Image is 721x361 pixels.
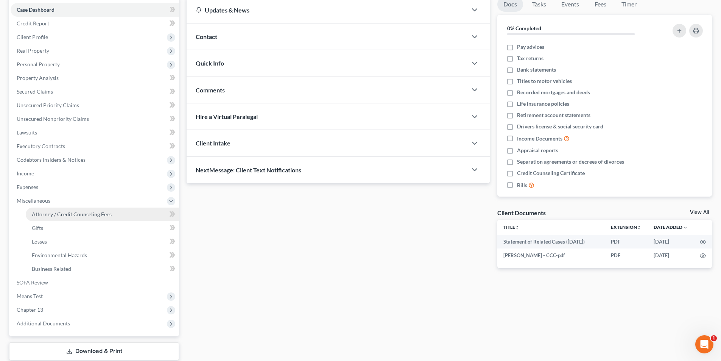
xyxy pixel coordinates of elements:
i: unfold_more [515,225,520,230]
span: SOFA Review [17,279,48,286]
a: Date Added expand_more [654,224,688,230]
span: Environmental Hazards [32,252,87,258]
span: Client Profile [17,34,48,40]
a: SOFA Review [11,276,179,289]
span: Personal Property [17,61,60,67]
span: Retirement account statements [517,111,590,119]
span: Real Property [17,47,49,54]
i: unfold_more [637,225,642,230]
span: NextMessage: Client Text Notifications [196,166,301,173]
a: Secured Claims [11,85,179,98]
td: PDF [605,235,648,248]
span: Contact [196,33,217,40]
span: Lawsuits [17,129,37,136]
a: Executory Contracts [11,139,179,153]
span: Client Intake [196,139,230,147]
span: Gifts [32,225,43,231]
a: Property Analysis [11,71,179,85]
span: Life insurance policies [517,100,569,108]
span: Titles to motor vehicles [517,77,572,85]
span: Pay advices [517,43,544,51]
a: Credit Report [11,17,179,30]
div: Updates & News [196,6,458,14]
span: Codebtors Insiders & Notices [17,156,86,163]
span: Bills [517,181,527,189]
a: Environmental Hazards [26,248,179,262]
td: [PERSON_NAME] - CCC-pdf [497,248,605,262]
span: Bank statements [517,66,556,73]
span: Secured Claims [17,88,53,95]
span: Additional Documents [17,320,70,327]
span: 1 [711,335,717,341]
span: Credit Counseling Certificate [517,169,585,177]
span: Business Related [32,266,71,272]
span: Chapter 13 [17,306,43,313]
a: Attorney / Credit Counseling Fees [26,208,179,221]
span: Tax returns [517,55,543,62]
span: Comments [196,86,225,94]
span: Expenses [17,184,38,190]
td: PDF [605,248,648,262]
a: Titleunfold_more [503,224,520,230]
span: Executory Contracts [17,143,65,149]
strong: 0% Completed [507,25,541,31]
span: Drivers license & social security card [517,123,603,130]
span: Miscellaneous [17,197,50,204]
span: Appraisal reports [517,147,558,154]
span: Property Analysis [17,75,59,81]
span: Credit Report [17,20,49,27]
td: [DATE] [648,235,694,248]
a: Gifts [26,221,179,235]
span: Means Test [17,293,43,299]
a: Unsecured Priority Claims [11,98,179,112]
a: View All [690,210,709,215]
span: Unsecured Priority Claims [17,102,79,108]
td: Statement of Related Cases ([DATE]) [497,235,605,248]
span: Separation agreements or decrees of divorces [517,158,624,166]
a: Download & Print [9,342,179,360]
a: Unsecured Nonpriority Claims [11,112,179,126]
a: Extensionunfold_more [611,224,642,230]
a: Lawsuits [11,126,179,139]
span: Losses [32,238,47,245]
span: Attorney / Credit Counseling Fees [32,211,112,217]
span: Quick Info [196,59,224,67]
a: Losses [26,235,179,248]
a: Case Dashboard [11,3,179,17]
span: Case Dashboard [17,6,55,13]
a: Business Related [26,262,179,276]
span: Unsecured Nonpriority Claims [17,116,89,122]
span: Recorded mortgages and deeds [517,89,590,96]
span: Hire a Virtual Paralegal [196,113,258,120]
div: Client Documents [497,209,546,217]
span: Income [17,170,34,177]
iframe: Intercom live chat [695,335,713,353]
td: [DATE] [648,248,694,262]
span: Income Documents [517,135,562,142]
i: expand_more [683,225,688,230]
